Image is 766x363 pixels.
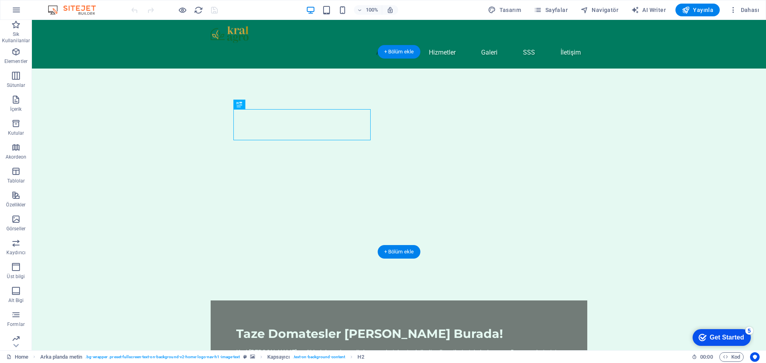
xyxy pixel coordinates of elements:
div: Get Started [24,9,58,16]
span: Seçmek için tıkla. Düzenlemek için çift tıkla [357,352,364,362]
button: Navigatör [577,4,622,16]
button: Ön izleme modundan çıkıp düzenlemeye devam etmek için buraya tıklayın [178,5,187,15]
button: Kod [719,352,744,362]
i: Yeniden boyutlandırmada yakınlaştırma düzeyini seçilen cihaza uyacak şekilde otomatik olarak ayarla. [387,6,394,14]
button: Usercentrics [750,352,760,362]
span: Navigatör [580,6,618,14]
img: Editor Logo [46,5,106,15]
p: Görseller [6,226,26,232]
span: : [706,354,707,360]
button: AI Writer [628,4,669,16]
a: Seçimi iptal etmek için tıkla. Sayfaları açmak için çift tıkla [6,352,28,362]
span: Seçmek için tıkla. Düzenlemek için çift tıkla [267,352,290,362]
nav: breadcrumb [40,352,364,362]
button: Dahası [726,4,762,16]
span: Seçmek için tıkla. Düzenlemek için çift tıkla [40,352,83,362]
p: Üst bilgi [7,273,25,280]
p: Formlar [7,321,25,328]
span: Dahası [729,6,759,14]
button: reload [193,5,203,15]
button: 100% [354,5,382,15]
button: Tasarım [485,4,524,16]
i: Bu element, arka plan içeriyor [250,355,255,359]
div: + Bölüm ekle [378,45,421,59]
p: Akordeon [6,154,27,160]
p: Tablolar [7,178,25,184]
span: 00 00 [700,352,713,362]
p: Kutular [8,130,24,136]
i: Bu element, özelleştirilebilir bir ön ayar [243,355,247,359]
span: Tasarım [488,6,521,14]
div: Tasarım (Ctrl+Alt+Y) [485,4,524,16]
p: Alt Bigi [8,297,24,304]
button: Yayınla [675,4,720,16]
p: Kaydırıcı [6,249,26,256]
span: AI Writer [631,6,666,14]
button: Sayfalar [531,4,571,16]
span: . text-on-background-content [293,352,345,362]
h6: 100% [366,5,379,15]
p: Elementler [4,58,28,65]
p: İçerik [10,106,22,112]
span: Sayfalar [534,6,568,14]
div: + Bölüm ekle [378,245,421,259]
p: Sütunlar [7,82,26,88]
span: Yayınla [682,6,713,14]
span: Kod [723,352,740,362]
span: . bg-wrapper .preset-fullscreen-text-on-background-v2-home-logo-nav-h1-image-text [85,352,240,362]
h6: Oturum süresi [692,352,713,362]
div: Get Started 5 items remaining, 0% complete [6,4,65,21]
div: 5 [59,2,67,10]
i: Sayfayı yeniden yükleyin [194,6,203,15]
p: Özellikler [6,202,26,208]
